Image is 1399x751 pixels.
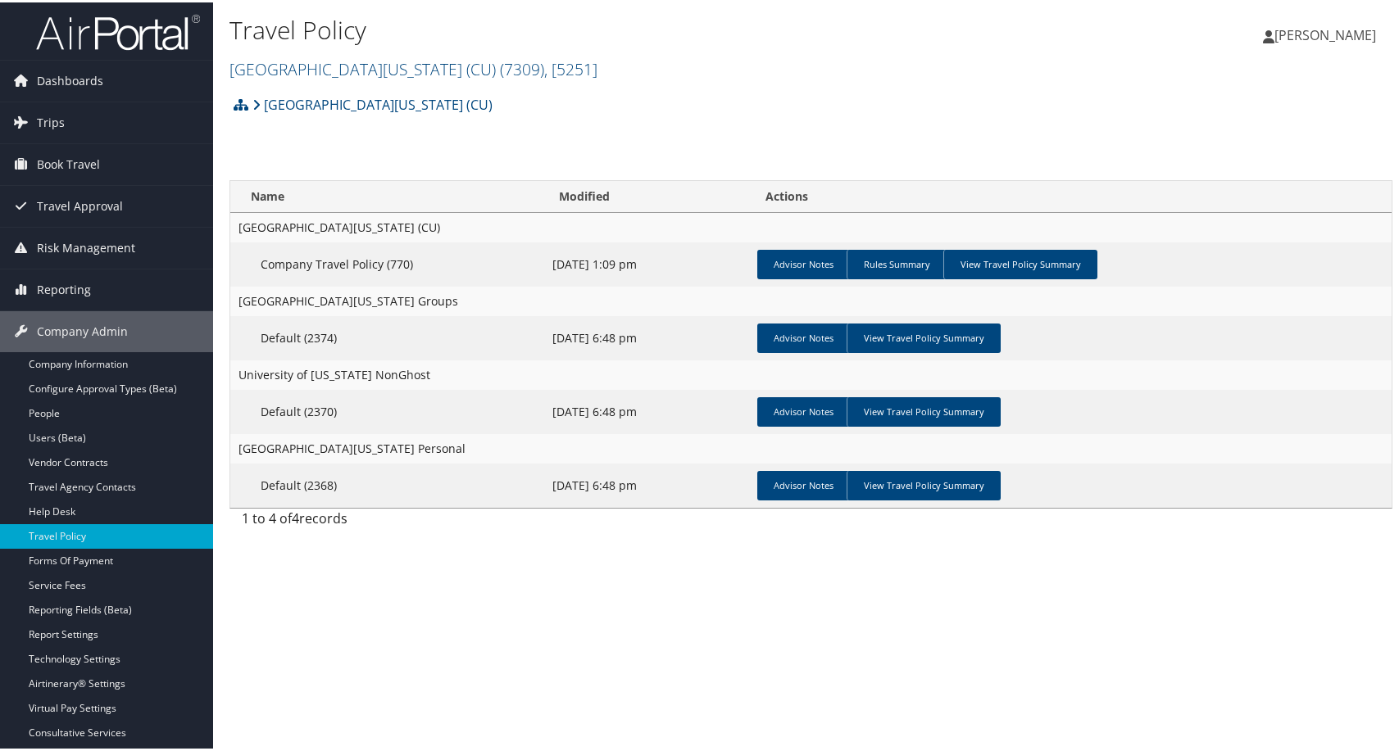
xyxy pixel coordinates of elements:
td: University of [US_STATE] NonGhost [230,358,1392,387]
span: Dashboards [37,58,103,99]
th: Modified: activate to sort column ascending [544,179,751,210]
td: [DATE] 6:48 pm [544,387,751,432]
span: [PERSON_NAME] [1274,24,1376,42]
td: [DATE] 1:09 pm [544,240,751,284]
span: Risk Management [37,225,135,266]
span: 4 [292,507,299,525]
a: [GEOGRAPHIC_DATA][US_STATE] (CU) [229,56,597,78]
span: Book Travel [37,142,100,183]
a: [GEOGRAPHIC_DATA][US_STATE] (CU) [252,86,493,119]
span: , [ 5251 ] [544,56,597,78]
div: 1 to 4 of records [242,506,508,534]
span: Reporting [37,267,91,308]
h1: Travel Policy [229,11,1005,45]
td: [GEOGRAPHIC_DATA][US_STATE] Personal [230,432,1392,461]
td: [DATE] 6:48 pm [544,461,751,505]
span: ( 7309 ) [500,56,544,78]
th: Actions [751,179,1392,210]
td: Default (2374) [230,314,544,358]
td: Company Travel Policy (770) [230,240,544,284]
a: Rules Summary [847,247,947,277]
th: Name: activate to sort column ascending [230,179,544,210]
span: Travel Approval [37,183,123,224]
a: View Travel Policy Summary [847,395,1001,424]
span: Company Admin [37,309,128,350]
a: Advisor Notes [757,247,850,277]
td: Default (2368) [230,461,544,505]
a: Advisor Notes [757,468,850,498]
span: Trips [37,100,65,141]
a: View Travel Policy Summary [847,321,1001,351]
a: Advisor Notes [757,395,850,424]
td: [GEOGRAPHIC_DATA][US_STATE] (CU) [230,210,1392,240]
td: Default (2370) [230,387,544,432]
a: View Travel Policy Summary [847,468,1001,498]
a: [PERSON_NAME] [1263,8,1392,57]
img: airportal-logo.png [36,11,200,49]
a: Advisor Notes [757,321,850,351]
a: View Travel Policy Summary [943,247,1097,277]
td: [DATE] 6:48 pm [544,314,751,358]
td: [GEOGRAPHIC_DATA][US_STATE] Groups [230,284,1392,314]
